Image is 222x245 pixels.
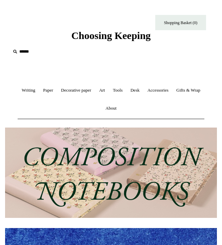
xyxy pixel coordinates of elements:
a: Art [96,81,108,99]
a: Writing [18,81,39,99]
a: Shopping Basket (0) [155,15,206,30]
a: Gifts & Wrap [173,81,204,99]
a: Choosing Keeping [71,35,150,40]
span: Choosing Keeping [71,30,150,41]
a: Accessories [144,81,172,99]
a: About [102,99,120,117]
a: Decorative paper [58,81,95,99]
img: 202302 Composition ledgers.jpg__PID:69722ee6-fa44-49dd-a067-31375e5d54ec [5,128,217,218]
a: Paper [40,81,57,99]
a: Tools [109,81,126,99]
a: Desk [127,81,143,99]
